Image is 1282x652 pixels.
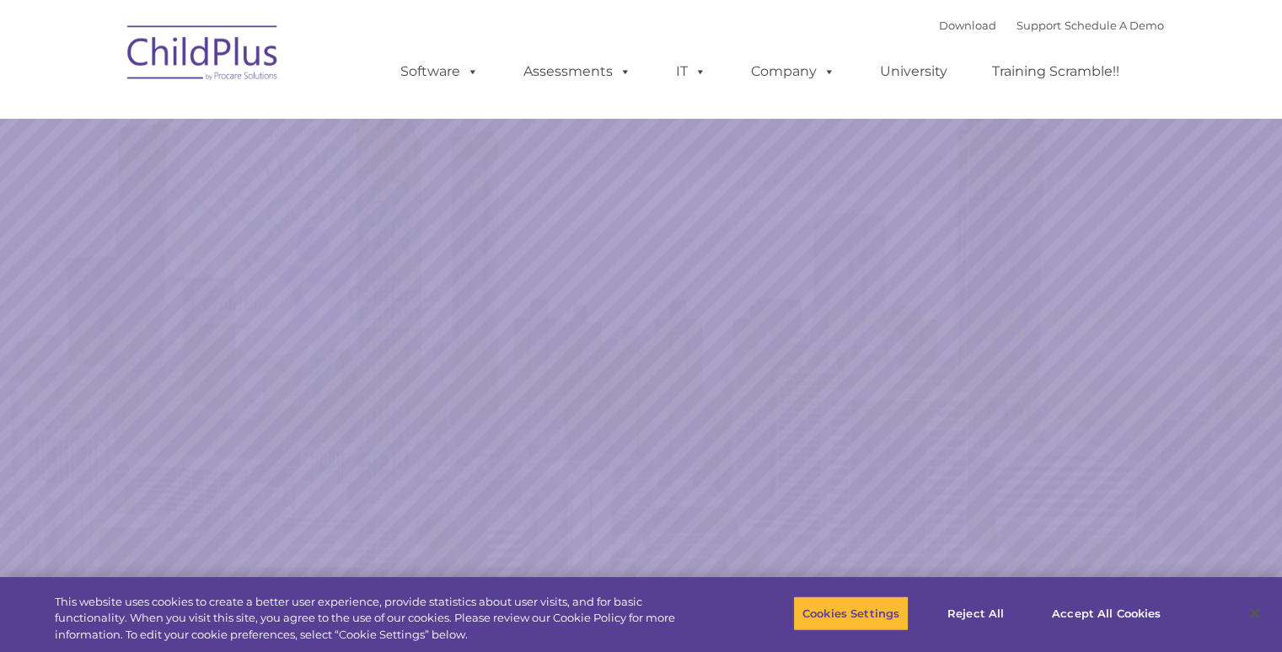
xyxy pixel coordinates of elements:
a: Download [939,19,996,32]
button: Accept All Cookies [1043,596,1170,631]
a: University [863,55,964,88]
button: Close [1236,595,1274,632]
a: Schedule A Demo [1065,19,1164,32]
a: Company [734,55,852,88]
a: Learn More [872,382,1086,438]
font: | [939,19,1164,32]
a: Training Scramble!! [975,55,1136,88]
a: Software [384,55,496,88]
img: ChildPlus by Procare Solutions [119,13,287,98]
div: This website uses cookies to create a better user experience, provide statistics about user visit... [55,594,705,644]
button: Reject All [923,596,1028,631]
button: Cookies Settings [793,596,909,631]
a: Assessments [507,55,648,88]
a: Support [1016,19,1061,32]
a: IT [659,55,723,88]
